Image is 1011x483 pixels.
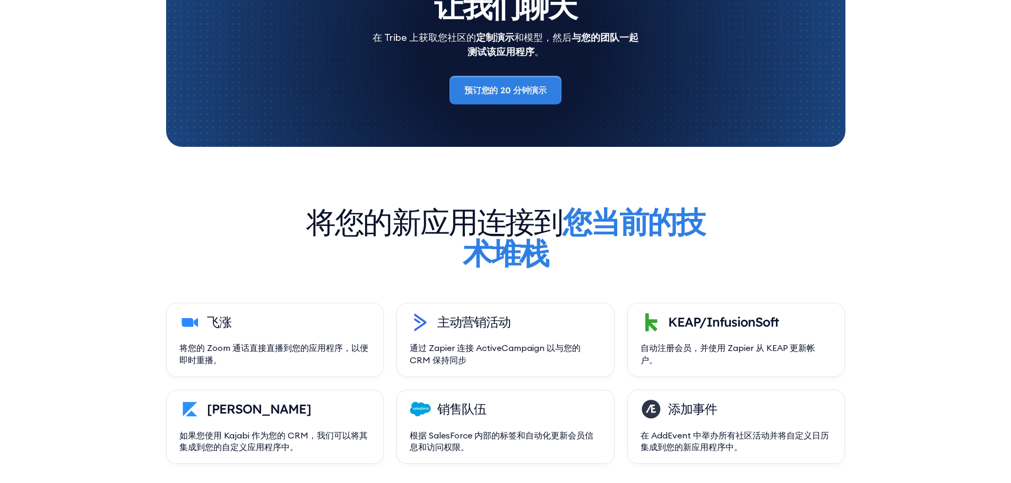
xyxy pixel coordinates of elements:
[306,203,562,240] font: 将您的新应用连接到
[410,343,581,365] font: 通过 Zapier 连接 ActiveCampaign 以与您的 CRM 保持同步
[410,430,593,452] font: 根据 SalesForce 内部的标签和自动化更新会员信息和访问权限。
[207,401,312,417] font: [PERSON_NAME]
[373,31,476,43] font: 在 Tribe 上获取您社区的
[410,399,431,420] img: Salesforce 徽标
[514,31,572,43] font: 和模型，然后
[464,85,547,95] font: 预订您的 20 分钟演示
[668,314,779,330] font: KEAP/InfusionSoft
[534,46,544,58] font: 。
[179,343,368,365] font: 将您的 Zoom 通话直接直播到您的应用程序，以便即时重播。
[179,430,368,452] font: 如果您使用 Kajabi 作为您的 CRM，我们可以将其集成到您的自定义应用程序中。
[641,430,829,452] font: 在 AddEvent 中举办所有社区活动并将自定义日历集成到您的新应用程序中。
[437,314,511,330] font: 主动营销活动
[450,76,561,104] a: 预订您的 20 分钟演示
[668,401,717,417] font: 添加事件
[641,343,815,365] font: 自动注册会员，并使用 Zapier 从 KEAP 更新帐户。
[468,31,639,58] font: 与您的团队一起测试该应用程序
[207,314,231,330] font: 飞涨
[437,401,486,417] font: 销售队伍
[476,31,514,43] font: 定制演示
[463,203,705,271] font: 您当前的技术堆栈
